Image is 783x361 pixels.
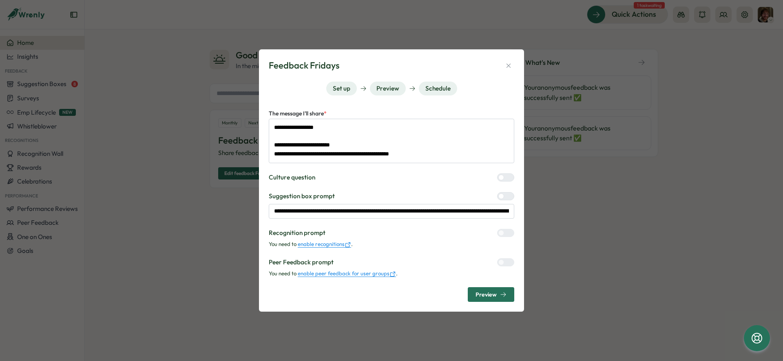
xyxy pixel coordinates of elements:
[269,173,315,182] label: Culture question
[269,270,514,277] p: You need to .
[419,82,457,95] button: Schedule
[269,109,327,118] label: The message I'll share
[269,258,334,267] label: Peer Feedback prompt
[269,192,335,201] label: Suggestion box prompt
[476,292,497,297] span: Preview
[468,287,514,302] button: Preview
[298,270,396,277] a: enable peer feedback for user groups
[370,82,406,95] button: Preview
[269,59,339,72] h3: Feedback Fridays
[269,241,514,248] p: You need to .
[269,228,325,237] label: Recognition prompt
[326,82,357,95] button: Set up
[298,241,351,248] a: enable recognitions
